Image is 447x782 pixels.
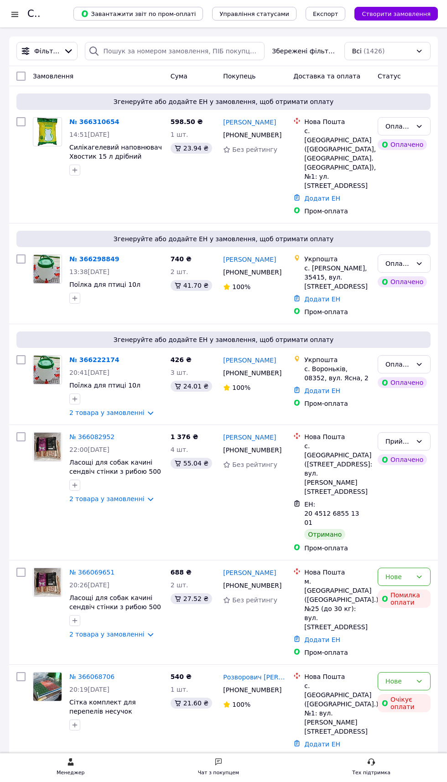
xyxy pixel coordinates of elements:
button: Управління статусами [212,7,296,21]
span: Експорт [313,10,338,17]
span: 2 шт. [171,581,188,589]
a: Поїлка для птиці 10л [69,281,140,288]
div: Прийнято [385,436,412,446]
span: Створити замовлення [362,10,431,17]
a: № 366222174 [69,356,119,363]
div: Оплачено [385,259,412,269]
a: Додати ЕН [304,387,340,394]
span: 540 ₴ [171,673,192,680]
span: 20:41[DATE] [69,369,109,376]
div: Оплачено [385,359,412,369]
div: Менеджер [57,768,84,777]
button: Завантажити звіт по пром-оплаті [73,7,203,21]
span: 1 шт. [171,686,188,693]
a: № 366069651 [69,569,114,576]
div: 41.70 ₴ [171,280,212,291]
div: [PHONE_NUMBER] [221,266,279,279]
span: 1 376 ₴ [171,433,198,440]
span: Покупець [223,73,255,80]
div: Пром-оплата [304,752,370,761]
div: 24.01 ₴ [171,381,212,392]
span: Без рейтингу [232,461,277,468]
div: Нове [385,676,412,686]
div: Пром-оплата [304,544,370,553]
span: (1426) [364,47,385,55]
span: Cума [171,73,187,80]
div: 27.52 ₴ [171,593,212,604]
span: Всі [352,47,362,56]
div: с. [GEOGRAPHIC_DATA] ([GEOGRAPHIC_DATA].), №1: вул. [PERSON_NAME][STREET_ADDRESS] [304,681,370,736]
div: Укрпошта [304,355,370,364]
a: Фото товару [33,568,62,597]
a: Фото товару [33,432,62,461]
span: Без рейтингу [232,596,277,604]
img: Фото товару [33,356,62,384]
div: Оплачено [378,276,427,287]
div: [PHONE_NUMBER] [221,367,279,379]
div: Нова Пошта [304,672,370,681]
span: 1 шт. [171,131,188,138]
div: Очікує оплати [378,694,431,712]
span: Згенеруйте або додайте ЕН у замовлення, щоб отримати оплату [20,234,427,243]
a: Фото товару [33,672,62,701]
span: 688 ₴ [171,569,192,576]
div: Нове [385,572,412,582]
a: Розворович [PERSON_NAME] [223,673,286,682]
div: Отримано [304,529,345,540]
a: Фото товару [33,355,62,384]
div: 55.04 ₴ [171,458,212,469]
div: Оплачено [378,139,427,150]
span: Згенеруйте або додайте ЕН у замовлення, щоб отримати оплату [20,335,427,344]
span: Без рейтингу [232,146,277,153]
a: № 366068706 [69,673,114,680]
a: 2 товара у замовленні [69,409,145,416]
span: Згенеруйте або додайте ЕН у замовлення, щоб отримати оплату [20,97,427,106]
a: [PERSON_NAME] [223,433,276,442]
span: Збережені фільтри: [272,47,337,56]
div: Пром-оплата [304,307,370,316]
a: Фото товару [33,117,62,146]
div: с. [GEOGRAPHIC_DATA] ([GEOGRAPHIC_DATA], [GEOGRAPHIC_DATA]. [GEOGRAPHIC_DATA]), №1: ул. [STREET_A... [304,126,370,190]
div: с. Вороньків, 08352, вул. Ясна, 2 [304,364,370,383]
a: Додати ЕН [304,295,340,303]
div: [PHONE_NUMBER] [221,444,279,456]
a: Сітка комплект для перепелів несучок 91*59*28см сітка 1.8мм [69,699,149,724]
span: 100% [232,283,250,290]
div: Помилка оплати [378,590,431,608]
a: Силікагелевий наповнювач Хвостик 15 л дрібний [69,144,162,160]
span: Ласощі для собак качині сендвіч стінки з рибою 500 гр [69,459,161,484]
div: Нова Пошта [304,117,370,126]
a: Поїлка для птиці 10л [69,382,140,389]
div: Чат з покупцем [198,768,239,777]
a: 2 товара у замовленні [69,495,145,502]
img: Фото товару [33,673,62,701]
span: 426 ₴ [171,356,192,363]
div: 23.94 ₴ [171,143,212,154]
a: Ласощі для собак качині сендвіч стінки з рибою 500 гр [69,594,161,620]
span: Завантажити звіт по пром-оплаті [81,10,196,18]
span: ЕН: 20 4512 6855 1301 [304,501,359,526]
span: 22:00[DATE] [69,446,109,453]
span: 20:19[DATE] [69,686,109,693]
div: Укрпошта [304,254,370,264]
span: 3 шт. [171,369,188,376]
span: 100% [232,384,250,391]
div: [PHONE_NUMBER] [221,129,279,141]
a: № 366310654 [69,118,119,125]
div: Пром-оплата [304,648,370,657]
a: [PERSON_NAME] [223,255,276,264]
div: [PHONE_NUMBER] [221,579,279,592]
h1: Список замовлень [27,8,120,19]
a: [PERSON_NAME] [223,568,276,577]
button: Створити замовлення [354,7,438,21]
span: 100% [232,701,250,708]
div: Оплачено [378,454,427,465]
span: Управління статусами [219,10,289,17]
input: Пошук за номером замовлення, ПІБ покупця, номером телефону, Email, номером накладної [85,42,265,60]
a: Створити замовлення [345,10,438,17]
a: Додати ЕН [304,741,340,748]
button: Експорт [306,7,346,21]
